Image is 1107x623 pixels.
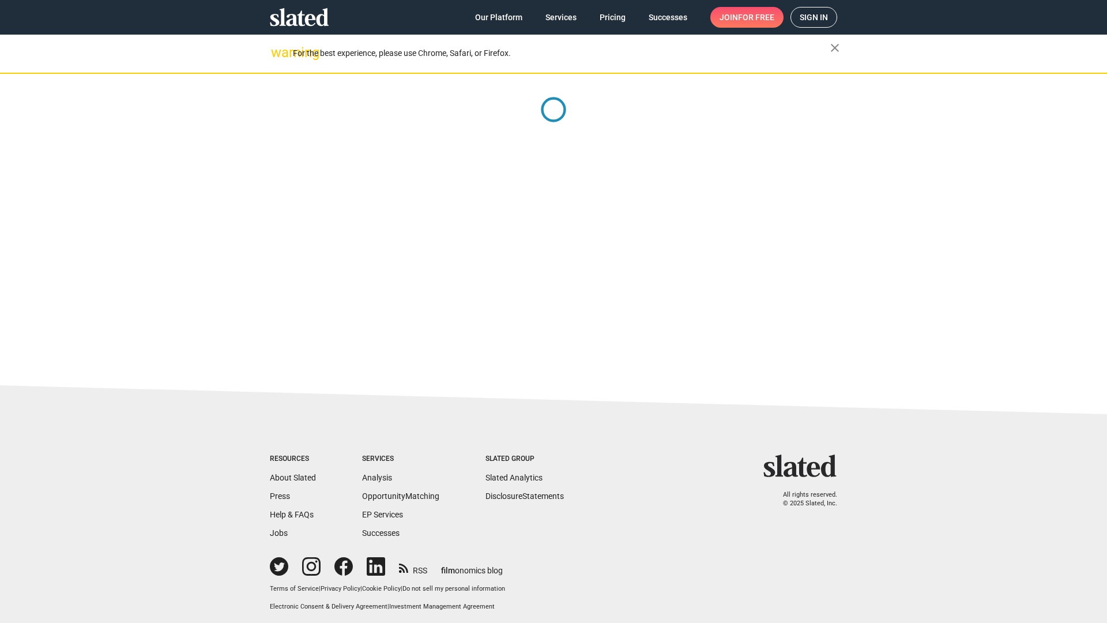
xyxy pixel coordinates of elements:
[771,491,837,508] p: All rights reserved. © 2025 Slated, Inc.
[362,455,439,464] div: Services
[270,585,319,592] a: Terms of Service
[600,7,626,28] span: Pricing
[319,585,321,592] span: |
[485,491,564,501] a: DisclosureStatements
[270,528,288,538] a: Jobs
[401,585,402,592] span: |
[536,7,586,28] a: Services
[362,510,403,519] a: EP Services
[387,603,389,610] span: |
[485,473,543,482] a: Slated Analytics
[649,7,687,28] span: Successes
[441,556,503,576] a: filmonomics blog
[362,585,401,592] a: Cookie Policy
[362,473,392,482] a: Analysis
[270,603,387,610] a: Electronic Consent & Delivery Agreement
[800,7,828,27] span: Sign in
[270,473,316,482] a: About Slated
[270,455,316,464] div: Resources
[485,455,564,464] div: Slated Group
[545,7,577,28] span: Services
[466,7,532,28] a: Our Platform
[590,7,635,28] a: Pricing
[710,7,784,28] a: Joinfor free
[402,585,505,594] button: Do not sell my personal information
[321,585,360,592] a: Privacy Policy
[720,7,774,28] span: Join
[270,510,314,519] a: Help & FAQs
[828,41,842,55] mat-icon: close
[293,46,830,61] div: For the best experience, please use Chrome, Safari, or Firefox.
[271,46,285,59] mat-icon: warning
[270,491,290,501] a: Press
[639,7,696,28] a: Successes
[389,603,495,610] a: Investment Management Agreement
[441,566,455,575] span: film
[360,585,362,592] span: |
[790,7,837,28] a: Sign in
[475,7,522,28] span: Our Platform
[362,491,439,501] a: OpportunityMatching
[362,528,400,538] a: Successes
[399,558,427,576] a: RSS
[738,7,774,28] span: for free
